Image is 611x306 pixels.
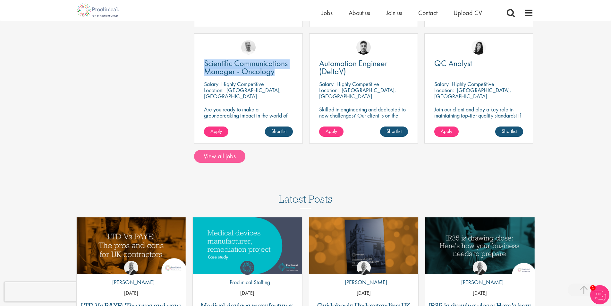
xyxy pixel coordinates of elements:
p: [DATE] [425,290,535,297]
a: Link to a post [425,217,535,274]
p: [GEOGRAPHIC_DATA], [GEOGRAPHIC_DATA] [319,86,396,100]
a: Apply [434,127,459,137]
a: QC Analyst [434,59,523,67]
span: Salary [319,80,334,88]
a: About us [349,9,370,17]
p: [GEOGRAPHIC_DATA], [GEOGRAPHIC_DATA] [434,86,511,100]
a: Link to a post [77,217,186,274]
span: Automation Engineer (DeltaV) [319,58,387,77]
p: [PERSON_NAME] [456,278,504,286]
a: View all jobs [194,150,245,163]
span: Location: [434,86,454,94]
a: Proclinical Staffing Proclinical Staffing [225,261,270,290]
a: Automation Engineer (DeltaV) [319,59,408,75]
p: Highly Competitive [452,80,494,88]
span: Apply [210,128,222,135]
a: Link to a post [309,217,419,274]
a: Link to a post [193,217,302,274]
a: Contact [418,9,437,17]
a: Jobs [322,9,333,17]
a: Sean Moran [PERSON_NAME] [107,261,155,290]
p: [GEOGRAPHIC_DATA], [GEOGRAPHIC_DATA] [204,86,281,100]
iframe: reCAPTCHA [4,282,87,302]
p: [PERSON_NAME] [107,278,155,286]
p: Skilled in engineering and dedicated to new challenges? Our client is on the search for a DeltaV ... [319,106,408,131]
img: Sean Moran [124,261,138,275]
span: Apply [441,128,452,135]
span: Scientific Communications Manager - Oncology [204,58,288,77]
p: Are you ready to make a groundbreaking impact in the world of biotechnology? Join a growing compa... [204,106,293,137]
img: Proclinical Staffing [240,261,254,275]
img: IR35 is drawing close: Here’s how your business needs to prepare [425,217,535,275]
span: Location: [319,86,339,94]
img: Sean Moran [473,261,487,275]
h3: Latest Posts [279,194,333,209]
span: Salary [204,80,218,88]
p: Highly Competitive [221,80,264,88]
a: Join us [386,9,402,17]
span: QC Analyst [434,58,472,69]
img: Sean Moran [357,261,371,275]
img: Chatbot [590,285,609,304]
p: Proclinical Staffing [225,278,270,286]
p: [DATE] [309,290,419,297]
a: Sean Moran [PERSON_NAME] [456,261,504,290]
p: [PERSON_NAME] [340,278,387,286]
span: Salary [434,80,449,88]
img: Dean Fisher [356,40,371,55]
p: [DATE] [77,290,186,297]
a: Sean Moran [PERSON_NAME] [340,261,387,290]
a: Upload CV [454,9,482,17]
p: [DATE] [193,290,302,297]
img: Understanding IR35 2020 - Guidebook Life Sciences [309,217,419,275]
span: Apply [326,128,337,135]
a: Shortlist [265,127,293,137]
p: Highly Competitive [336,80,379,88]
span: 1 [590,285,596,291]
span: Location: [204,86,224,94]
a: Apply [204,127,228,137]
p: Join our client and play a key role in maintaining top-tier quality standards! If you have a keen... [434,106,523,137]
a: Apply [319,127,344,137]
a: Scientific Communications Manager - Oncology [204,59,293,75]
a: Shortlist [380,127,408,137]
img: Numhom Sudsok [471,40,486,55]
img: Joshua Bye [241,40,256,55]
a: Shortlist [495,127,523,137]
img: LTD Vs PAYE pros and cons for UK contractors [77,217,186,274]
